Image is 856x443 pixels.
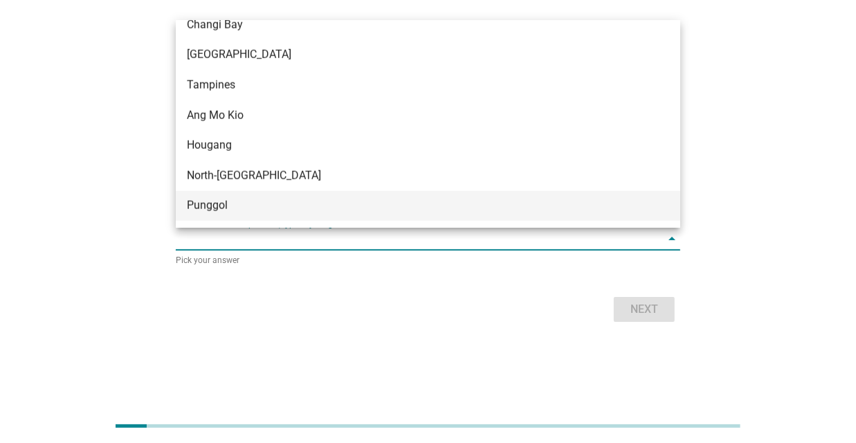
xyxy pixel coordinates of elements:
div: Punggol [187,197,629,214]
input: This is an auto complete list, type anything [176,228,661,250]
div: Hougang [187,137,629,154]
div: Ang Mo Kio [187,107,629,124]
div: Changi Bay [187,17,629,33]
div: Tampines [187,77,629,93]
i: arrow_drop_down [664,230,680,247]
div: [GEOGRAPHIC_DATA] [187,46,629,63]
div: North-[GEOGRAPHIC_DATA] [187,168,629,184]
div: Pick your answer [176,255,680,265]
div: Seletar [187,228,629,244]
